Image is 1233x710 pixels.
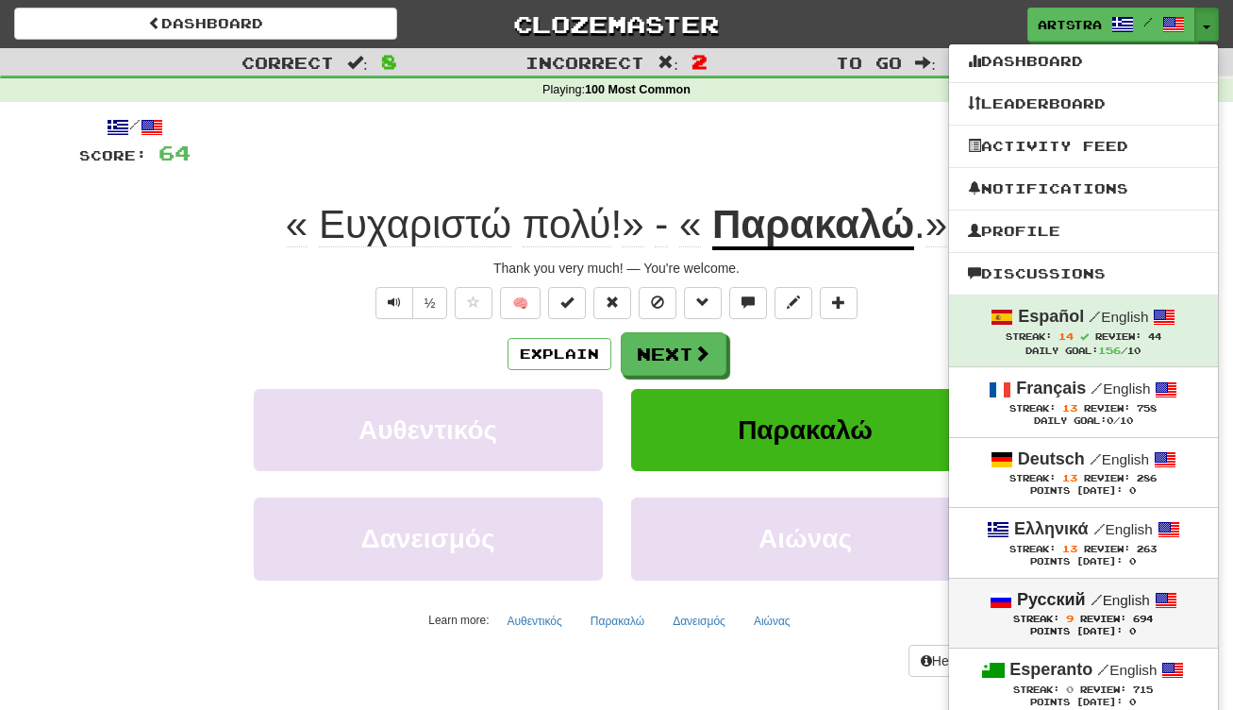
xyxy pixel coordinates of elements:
a: Discussions [949,262,1218,286]
strong: Deutsch [1018,449,1085,468]
a: Leaderboard [949,92,1218,116]
span: Αιώνας [758,524,852,553]
span: 715 [1133,685,1153,695]
button: Explain [508,338,611,370]
strong: Français [1016,379,1086,397]
button: Favorite sentence (alt+f) [455,287,492,319]
span: « [286,202,308,247]
span: Correct [242,53,334,72]
button: Add to collection (alt+a) [820,287,858,319]
span: / [1091,380,1103,397]
span: . [914,202,947,247]
span: : [915,55,936,71]
span: Review: [1080,685,1126,695]
span: Streak: [1009,544,1056,554]
a: Dashboard [14,8,397,40]
span: 13 [1062,472,1077,483]
a: Deutsch /English Streak: 13 Review: 286 Points [DATE]: 0 [949,438,1218,507]
span: Αυθεντικός [358,415,497,445]
span: To go [836,53,902,72]
span: 8 [381,50,397,73]
button: Δανεισμός [254,498,603,580]
span: 263 [1137,544,1157,554]
span: - [655,202,668,247]
span: « [679,202,701,247]
span: Incorrect [525,53,644,72]
span: 286 [1137,473,1157,483]
span: 44 [1148,331,1161,342]
span: : [347,55,368,71]
button: Αιώνας [631,498,980,580]
small: English [1097,662,1157,678]
span: Artstra [1038,16,1102,33]
a: Clozemaster [425,8,808,41]
span: » [925,202,947,247]
span: 9 [1066,613,1074,624]
span: Δανεισμός [361,524,495,553]
span: πολύ [523,202,611,247]
small: English [1090,451,1149,467]
button: Grammar (alt+g) [684,287,722,319]
span: Streak includes today. [1080,332,1089,341]
button: Discuss sentence (alt+u) [729,287,767,319]
span: Ευχαριστώ [319,202,511,247]
a: Artstra / [1027,8,1195,42]
span: / [1091,591,1103,608]
button: Next [621,332,726,376]
button: Αυθεντικός [254,389,603,471]
button: Αυθεντικός [496,607,572,635]
button: Play sentence audio (ctl+space) [375,287,413,319]
span: 694 [1133,614,1153,624]
span: : [658,55,678,71]
a: Ελληνικά /English Streak: 13 Review: 263 Points [DATE]: 0 [949,508,1218,577]
button: Edit sentence (alt+d) [775,287,812,319]
strong: Español [1018,307,1084,326]
button: Ignore sentence (alt+i) [639,287,676,319]
span: 13 [1062,543,1077,554]
div: Points [DATE]: 0 [968,626,1199,638]
span: Score: [79,147,147,163]
span: » [622,202,643,247]
button: 🧠 [500,287,541,319]
strong: Esperanto [1009,660,1092,679]
a: Español /English Streak: 14 Review: 44 Daily Goal:156/10 [949,296,1218,366]
span: 0 [1066,684,1074,695]
div: Points [DATE]: 0 [968,697,1199,709]
button: Παρακαλώ [580,607,655,635]
strong: Русский [1017,590,1086,609]
a: Français /English Streak: 13 Review: 758 Daily Goal:0/10 [949,367,1218,436]
button: Reset to 0% Mastered (alt+r) [593,287,631,319]
button: Help! [908,645,975,677]
span: 156 [1098,345,1121,356]
span: Streak: [1013,685,1059,695]
div: Thank you very much! — You're welcome. [79,259,1155,278]
small: English [1091,592,1150,608]
u: Παρακαλώ [712,202,914,250]
button: Δανεισμός [662,607,736,635]
span: 0 [1107,415,1113,426]
span: Review: [1084,544,1130,554]
a: Activity Feed [949,134,1218,159]
a: Dashboard [949,49,1218,74]
a: Profile [949,219,1218,244]
span: / [1097,661,1109,678]
strong: Ελληνικά [1014,519,1089,538]
span: Review: [1084,473,1130,483]
span: Streak: [1013,614,1059,624]
div: Points [DATE]: 0 [968,485,1199,498]
span: 14 [1058,330,1074,342]
div: Points [DATE]: 0 [968,556,1199,568]
span: Παρακαλώ [738,415,873,445]
div: Daily Goal: /10 [968,344,1199,358]
span: 13 [1062,402,1077,414]
button: ½ [412,287,448,319]
button: Παρακαλώ [631,389,980,471]
span: / [1089,308,1101,325]
span: 64 [158,141,191,164]
div: / [79,115,191,139]
span: / [1090,450,1102,467]
span: 758 [1137,403,1157,414]
small: English [1089,309,1148,325]
span: Review: [1080,614,1126,624]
